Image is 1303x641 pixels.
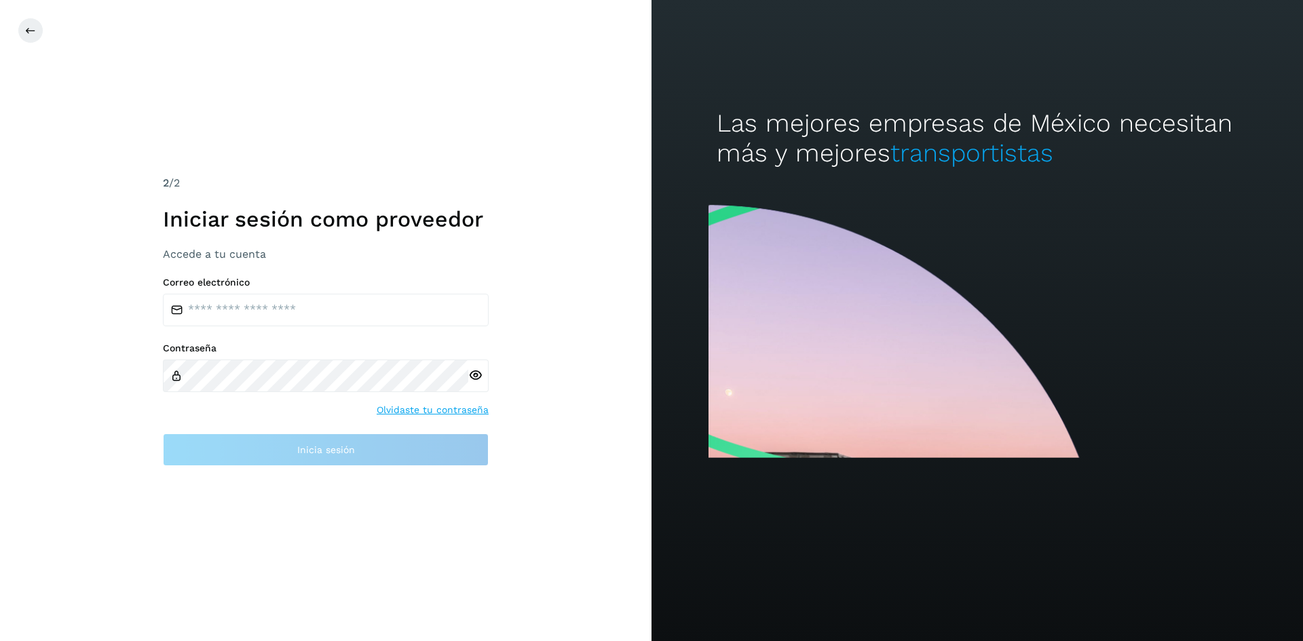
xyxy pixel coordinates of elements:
h2: Las mejores empresas de México necesitan más y mejores [717,109,1238,169]
div: /2 [163,175,489,191]
span: transportistas [890,138,1053,168]
h3: Accede a tu cuenta [163,248,489,260]
label: Correo electrónico [163,277,489,288]
span: 2 [163,176,169,189]
h1: Iniciar sesión como proveedor [163,206,489,232]
span: Inicia sesión [297,445,355,454]
label: Contraseña [163,343,489,354]
button: Inicia sesión [163,433,489,466]
a: Olvidaste tu contraseña [377,403,489,417]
